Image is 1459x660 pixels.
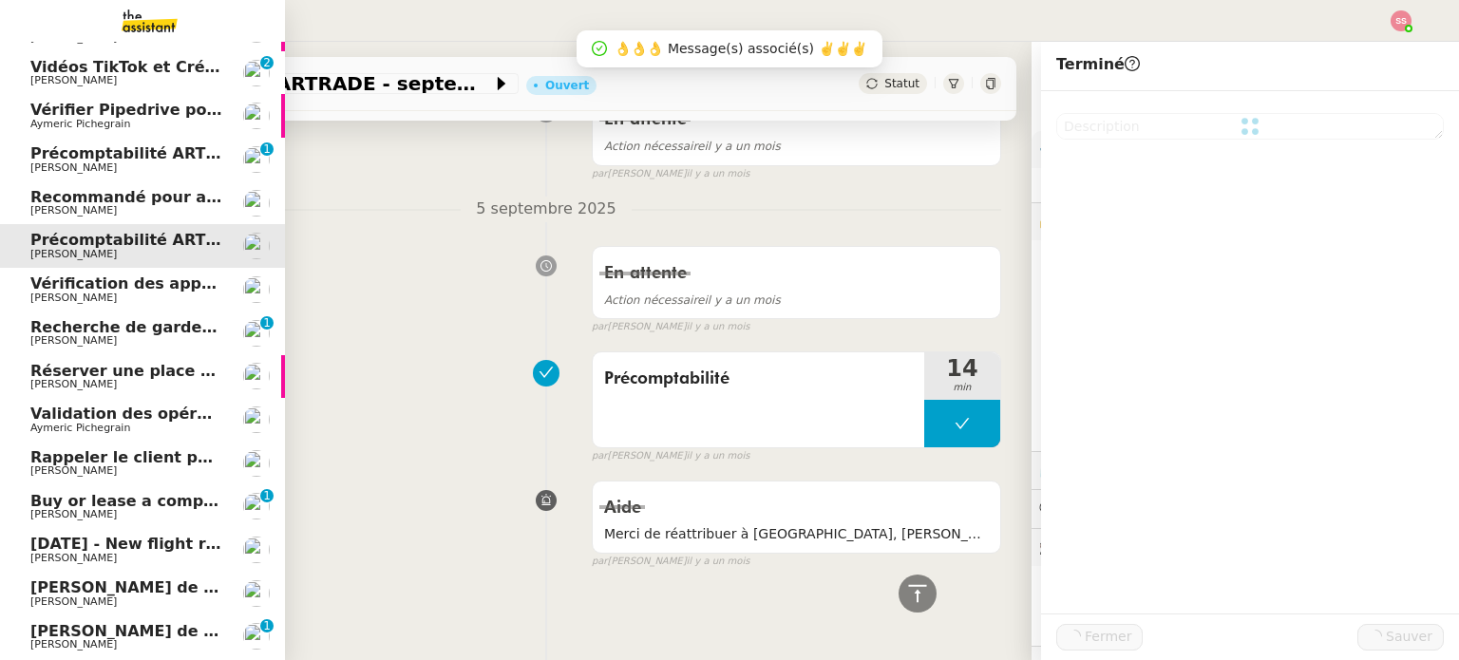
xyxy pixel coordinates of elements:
[1032,452,1459,489] div: ⏲️Tâches 252:11
[1039,211,1163,233] span: 🔐
[263,619,271,636] p: 1
[1039,139,1138,160] span: ⚙️
[604,500,641,517] span: Aide
[1357,624,1444,651] button: Sauver
[461,197,631,222] span: 5 septembre 2025
[263,489,271,506] p: 1
[243,190,270,217] img: users%2FLK22qrMMfbft3m7ot3tU7x4dNw03%2Favatar%2Fdef871fd-89c7-41f9-84a6-65c814c6ac6f
[30,595,117,608] span: [PERSON_NAME]
[1391,10,1412,31] img: svg
[30,231,408,249] span: Précomptabilité ARTRADE - septembre 2025
[243,450,270,477] img: users%2FgYjkMnK3sDNm5XyWIAm2HOATnv33%2Favatar%2F6c10ee60-74e7-4582-8c29-cbc73237b20a
[592,448,750,464] small: [PERSON_NAME]
[1039,500,1161,516] span: 💬
[30,58,439,76] span: Vidéos TikTok et Créatives META - octobre 2025
[243,233,270,259] img: users%2FSoHiyPZ6lTh48rkksBJmVXB4Fxh1%2Favatar%2F784cdfc3-6442-45b8-8ed3-42f1cc9271a4
[30,362,364,380] span: Réserver une place pour Zoholics 2025
[30,552,117,564] span: [PERSON_NAME]
[243,580,270,607] img: users%2FW4OQjB9BRtYK2an7yusO0WsYLsD3%2Favatar%2F28027066-518b-424c-8476-65f2e549ac29
[1056,55,1140,73] span: Terminé
[30,638,117,651] span: [PERSON_NAME]
[30,492,266,510] span: Buy or lease a company car
[30,622,390,640] span: [PERSON_NAME] de suivi [PERSON_NAME]
[924,380,1000,396] span: min
[30,188,274,206] span: Recommandé pour amendes
[243,363,270,389] img: users%2FW4OQjB9BRtYK2an7yusO0WsYLsD3%2Favatar%2F28027066-518b-424c-8476-65f2e549ac29
[30,318,542,336] span: Recherche de garde meuble autour de [GEOGRAPHIC_DATA]
[1039,539,1277,555] span: 🕵️
[99,74,492,93] span: Précomptabilité ARTRADE - septembre 2025
[592,448,608,464] span: par
[243,537,270,563] img: users%2FC9SBsJ0duuaSgpQFj5LgoEX8n0o2%2Favatar%2Fec9d51b8-9413-4189-adfb-7be4d8c96a3c
[243,103,270,129] img: users%2F1PNv5soDtMeKgnH5onPMHqwjzQn1%2Favatar%2Fd0f44614-3c2d-49b8-95e9-0356969fcfd1
[243,146,270,173] img: users%2FSoHiyPZ6lTh48rkksBJmVXB4Fxh1%2Favatar%2F784cdfc3-6442-45b8-8ed3-42f1cc9271a4
[243,623,270,650] img: users%2FW4OQjB9BRtYK2an7yusO0WsYLsD3%2Favatar%2F28027066-518b-424c-8476-65f2e549ac29
[604,140,781,153] span: il y a un mois
[592,554,608,570] span: par
[1032,529,1459,566] div: 🕵️Autres demandes en cours 5
[687,319,750,335] span: il y a un mois
[1032,490,1459,527] div: 💬Commentaires
[30,448,313,466] span: Rappeler le client pour signature
[30,118,130,130] span: Aymeric Pichegrain
[604,111,687,128] span: En attente
[30,274,433,292] span: Vérification des appels sortants - octobre 2025
[30,464,117,477] span: [PERSON_NAME]
[30,204,117,217] span: [PERSON_NAME]
[604,365,913,393] span: Précomptabilité
[604,293,705,307] span: Action nécessaire
[30,535,423,553] span: [DATE] - New flight request - [PERSON_NAME]
[30,508,117,520] span: [PERSON_NAME]
[592,166,750,182] small: [PERSON_NAME]
[30,248,117,260] span: [PERSON_NAME]
[260,56,274,69] nz-badge-sup: 2
[1032,131,1459,168] div: ⚙️Procédures
[924,357,1000,380] span: 14
[243,406,270,433] img: users%2F1PNv5soDtMeKgnH5onPMHqwjzQn1%2Favatar%2Fd0f44614-3c2d-49b8-95e9-0356969fcfd1
[592,319,750,335] small: [PERSON_NAME]
[243,60,270,86] img: users%2FCk7ZD5ubFNWivK6gJdIkoi2SB5d2%2Favatar%2F3f84dbb7-4157-4842-a987-fca65a8b7a9a
[30,144,383,162] span: Précomptabilité ARTRADE - octobre 2025
[263,142,271,160] p: 1
[30,405,354,423] span: Validation des opérations comptables
[30,292,117,304] span: [PERSON_NAME]
[604,265,687,282] span: En attente
[260,316,274,330] nz-badge-sup: 1
[243,320,270,347] img: users%2FLK22qrMMfbft3m7ot3tU7x4dNw03%2Favatar%2Fdef871fd-89c7-41f9-84a6-65c814c6ac6f
[1039,462,1184,478] span: ⏲️
[30,74,117,86] span: [PERSON_NAME]
[592,554,750,570] small: [PERSON_NAME]
[243,493,270,519] img: users%2Fvjxz7HYmGaNTSE4yF5W2mFwJXra2%2Favatar%2Ff3aef901-807b-4123-bf55-4aed7c5d6af5
[604,293,781,307] span: il y a un mois
[1032,203,1459,240] div: 🔐Données client
[687,166,750,182] span: il y a un mois
[545,80,589,91] div: Ouvert
[30,31,117,44] span: [PERSON_NAME]
[30,101,371,119] span: Vérifier Pipedrive pour [PERSON_NAME]
[604,140,705,153] span: Action nécessaire
[260,142,274,156] nz-badge-sup: 1
[592,166,608,182] span: par
[30,334,117,347] span: [PERSON_NAME]
[30,578,390,596] span: [PERSON_NAME] de suivi [PERSON_NAME]
[687,554,750,570] span: il y a un mois
[1056,624,1143,651] button: Fermer
[263,56,271,73] p: 2
[260,489,274,502] nz-badge-sup: 1
[260,619,274,632] nz-badge-sup: 1
[604,523,989,545] span: Merci de réattribuer à [GEOGRAPHIC_DATA], [PERSON_NAME] Artrade et moi [PERSON_NAME] et WWWinvest
[263,316,271,333] p: 1
[243,276,270,303] img: users%2FW4OQjB9BRtYK2an7yusO0WsYLsD3%2Favatar%2F28027066-518b-424c-8476-65f2e549ac29
[884,77,919,90] span: Statut
[615,41,866,56] span: 👌👌👌 Message(s) associé(s) ✌️✌️✌️
[30,378,117,390] span: [PERSON_NAME]
[30,161,117,174] span: [PERSON_NAME]
[30,422,130,434] span: Aymeric Pichegrain
[687,448,750,464] span: il y a un mois
[592,319,608,335] span: par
